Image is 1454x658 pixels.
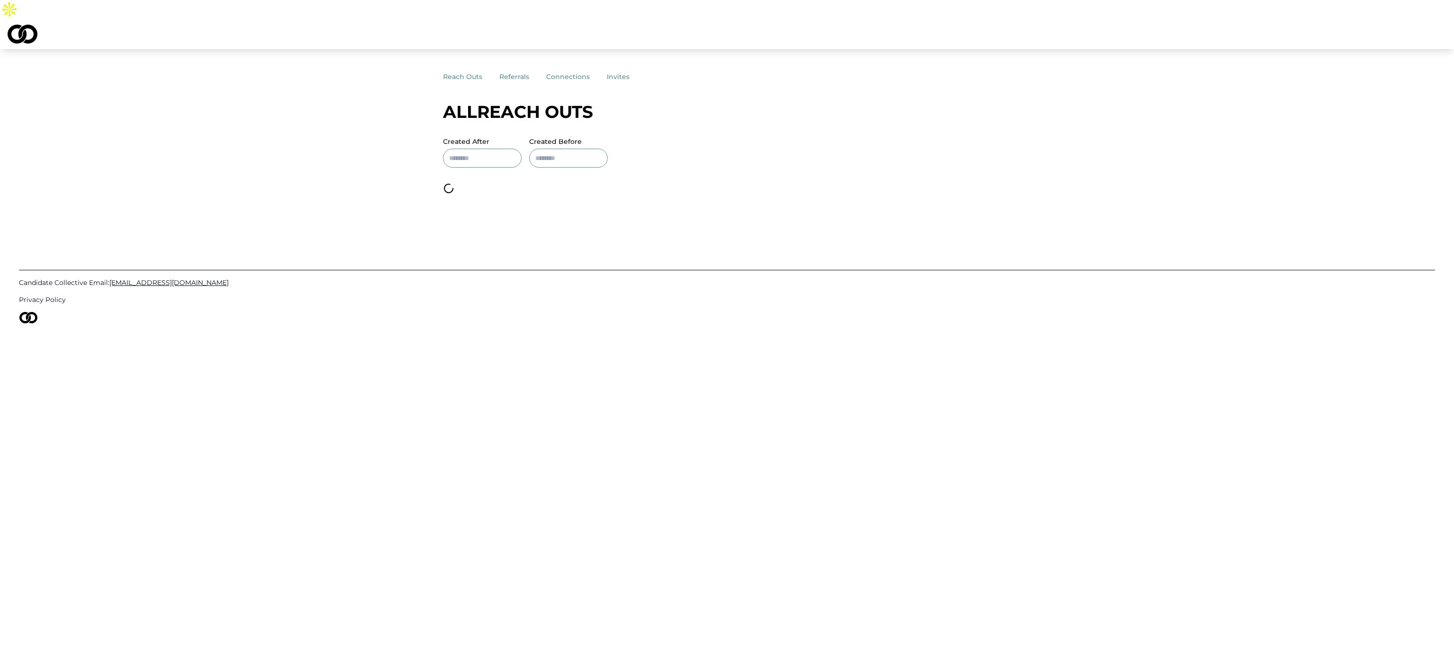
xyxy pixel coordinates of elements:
[19,312,38,323] img: logo
[607,68,647,85] button: invites
[19,295,1435,304] a: Privacy Policy
[529,138,608,145] label: Created Before
[19,278,1435,287] a: Candidate Collective Email:[EMAIL_ADDRESS][DOMAIN_NAME]
[8,25,37,44] img: logo
[109,278,229,287] span: [EMAIL_ADDRESS][DOMAIN_NAME]
[443,138,522,145] label: Created After
[546,68,607,85] button: connections
[443,68,499,85] button: reach outs
[443,102,1011,121] div: All reach outs
[499,68,546,85] button: referrals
